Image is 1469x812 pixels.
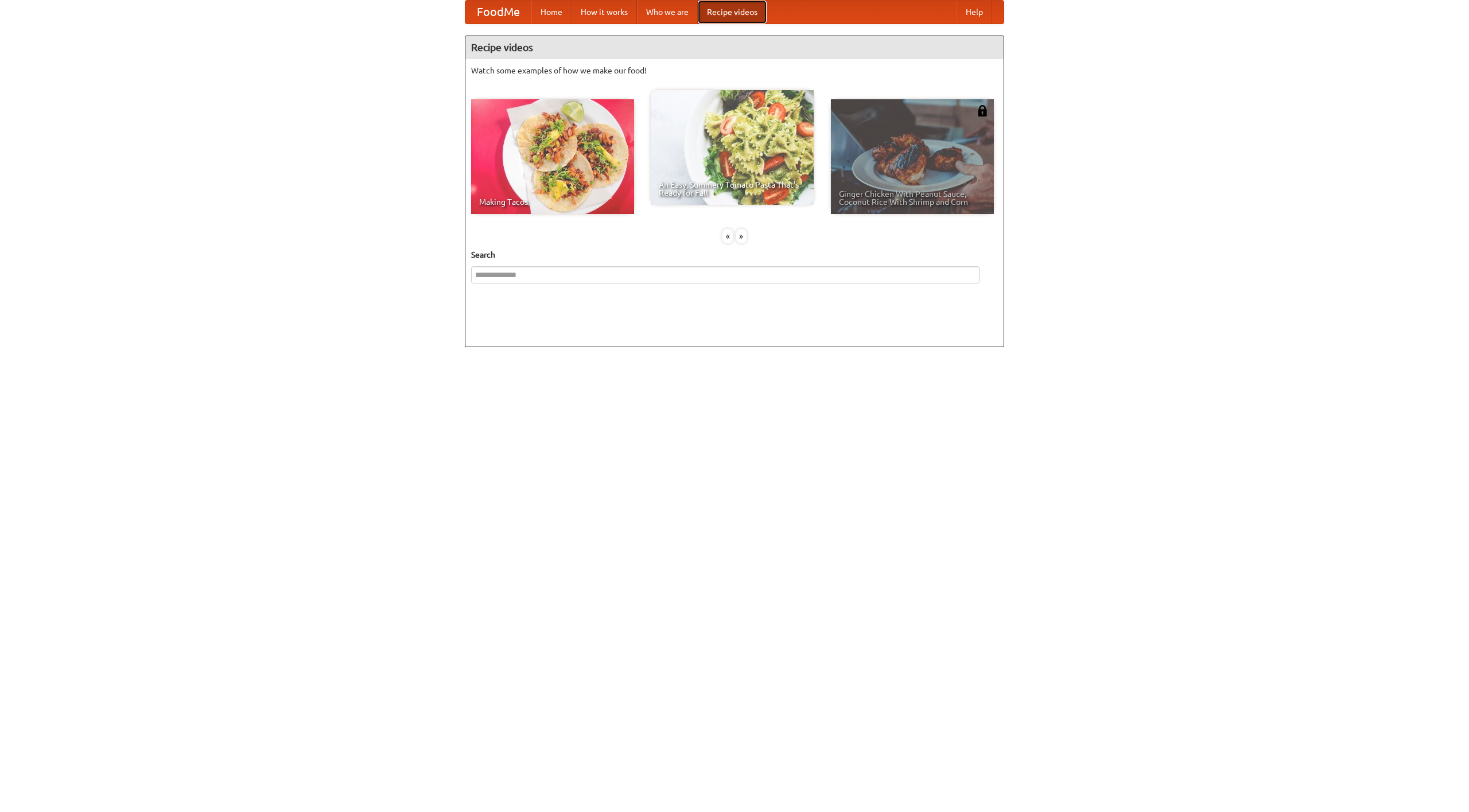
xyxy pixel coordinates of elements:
img: 483408.png [977,105,988,116]
span: Making Tacos [479,198,626,206]
a: Help [957,1,992,24]
a: Recipe videos [698,1,767,24]
h5: Search [471,249,998,261]
a: FoodMe [465,1,531,24]
span: An Easy, Summery Tomato Pasta That's Ready for Fall [659,181,806,197]
a: How it works [572,1,637,24]
div: » [736,229,747,243]
a: Home [531,1,572,24]
p: Watch some examples of how we make our food! [471,65,998,76]
a: Who we are [637,1,698,24]
div: « [722,229,733,243]
a: An Easy, Summery Tomato Pasta That's Ready for Fall [651,90,814,205]
h4: Recipe videos [465,36,1004,59]
a: Making Tacos [471,99,634,214]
